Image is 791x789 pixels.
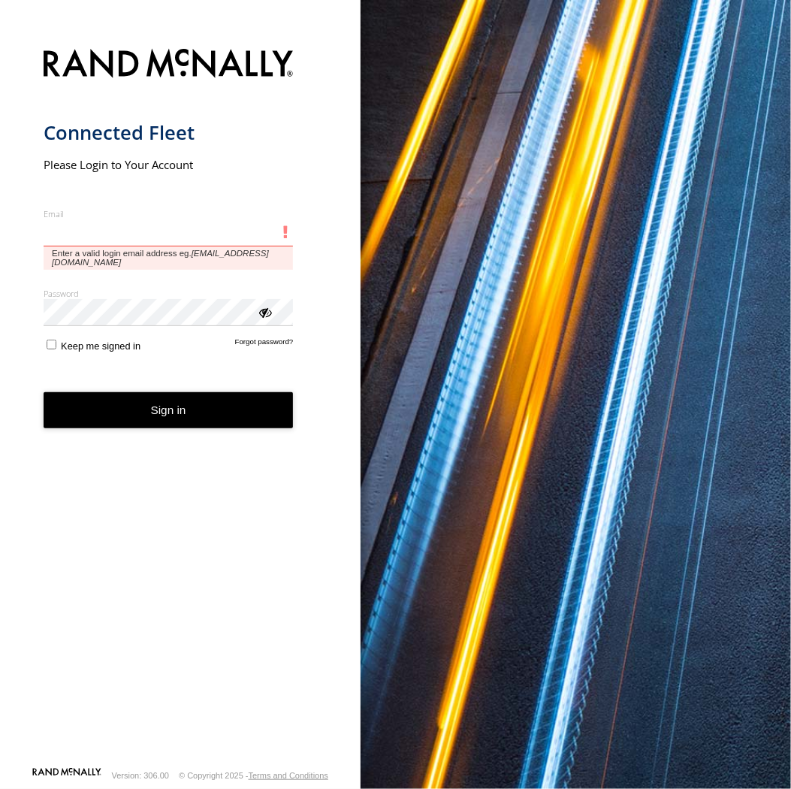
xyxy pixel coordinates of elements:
[112,771,169,780] div: Version: 306.00
[61,340,140,352] span: Keep me signed in
[47,340,56,349] input: Keep me signed in
[44,246,294,270] span: Enter a valid login email address eg.
[44,208,294,219] label: Email
[52,249,269,267] em: [EMAIL_ADDRESS][DOMAIN_NAME]
[44,120,294,145] h1: Connected Fleet
[179,771,328,780] div: © Copyright 2025 -
[44,46,294,84] img: Rand McNally
[44,288,294,299] label: Password
[32,768,101,783] a: Visit our Website
[44,157,294,172] h2: Please Login to Your Account
[257,304,272,319] div: ViewPassword
[44,392,294,429] button: Sign in
[235,337,294,352] a: Forgot password?
[249,771,328,780] a: Terms and Conditions
[44,40,318,766] form: main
